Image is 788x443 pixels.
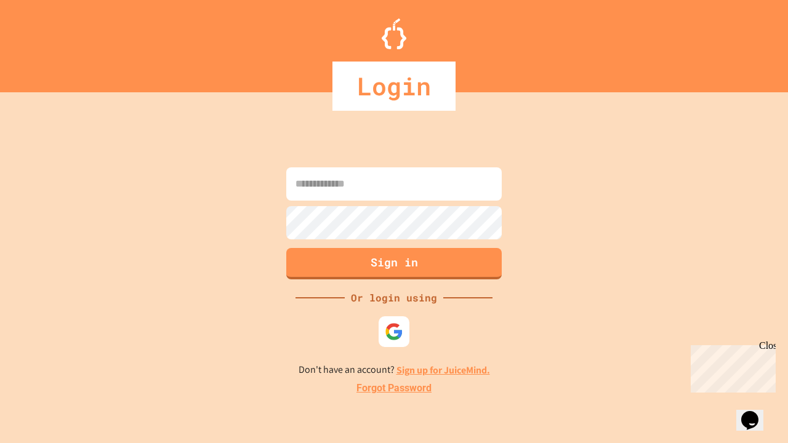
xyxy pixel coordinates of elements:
a: Sign up for JuiceMind. [396,364,490,377]
div: Or login using [345,290,443,305]
a: Forgot Password [356,381,432,396]
div: Chat with us now!Close [5,5,85,78]
img: google-icon.svg [385,322,403,341]
div: Login [332,62,456,111]
img: Logo.svg [382,18,406,49]
p: Don't have an account? [299,362,490,378]
button: Sign in [286,248,502,279]
iframe: chat widget [686,340,776,393]
iframe: chat widget [736,394,776,431]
